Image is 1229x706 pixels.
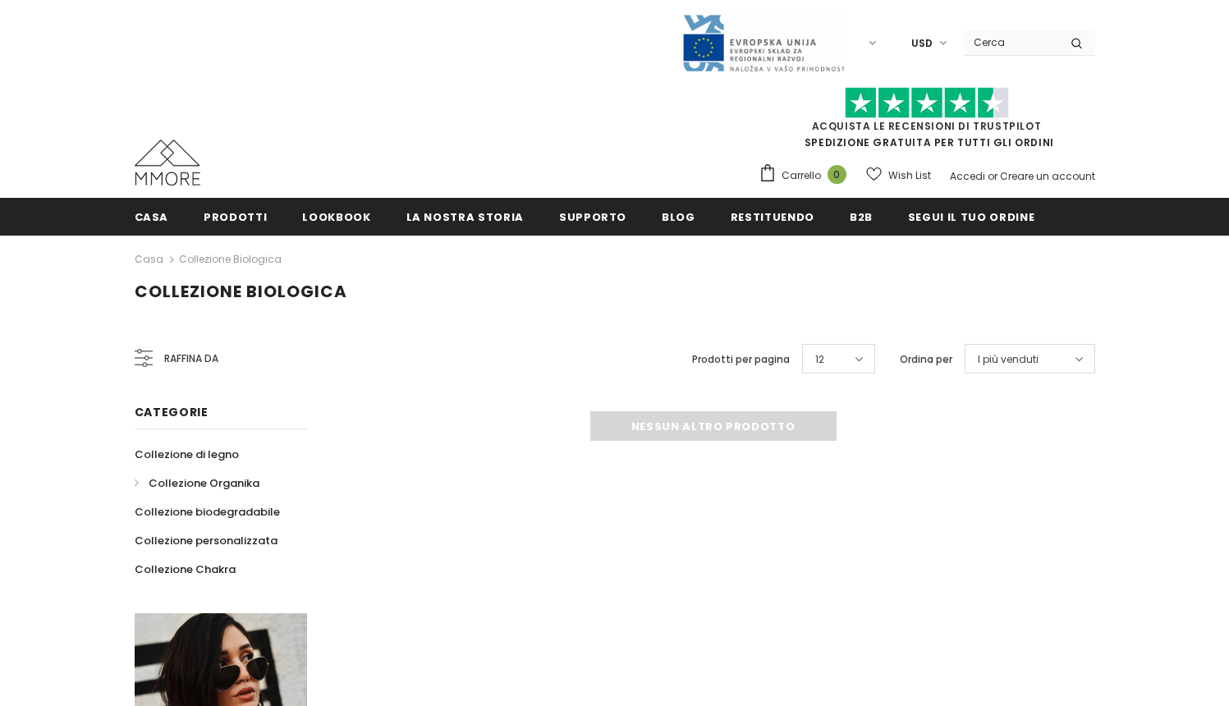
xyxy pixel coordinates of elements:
[302,198,370,235] a: Lookbook
[731,198,814,235] a: Restituendo
[135,497,280,526] a: Collezione biodegradabile
[135,504,280,520] span: Collezione biodegradabile
[911,35,933,52] span: USD
[900,351,952,368] label: Ordina per
[782,167,821,184] span: Carrello
[828,165,846,184] span: 0
[135,526,277,555] a: Collezione personalizzata
[135,404,209,420] span: Categorie
[559,198,626,235] a: supporto
[204,198,267,235] a: Prodotti
[692,351,790,368] label: Prodotti per pagina
[681,13,846,73] img: Javni Razpis
[759,163,855,188] a: Carrello 0
[662,198,695,235] a: Blog
[815,351,824,368] span: 12
[850,209,873,225] span: B2B
[135,250,163,269] a: Casa
[135,562,236,577] span: Collezione Chakra
[988,169,997,183] span: or
[302,209,370,225] span: Lookbook
[135,447,239,462] span: Collezione di legno
[850,198,873,235] a: B2B
[204,209,267,225] span: Prodotti
[135,280,347,303] span: Collezione biologica
[812,119,1042,133] a: Acquista le recensioni di TrustPilot
[135,209,169,225] span: Casa
[759,94,1095,149] span: SPEDIZIONE GRATUITA PER TUTTI GLI ORDINI
[908,198,1034,235] a: Segui il tuo ordine
[179,252,282,266] a: Collezione biologica
[964,30,1058,54] input: Search Site
[978,351,1039,368] span: I più venduti
[135,555,236,584] a: Collezione Chakra
[149,475,259,491] span: Collezione Organika
[888,167,931,184] span: Wish List
[135,533,277,548] span: Collezione personalizzata
[866,161,931,190] a: Wish List
[559,209,626,225] span: supporto
[731,209,814,225] span: Restituendo
[681,35,846,49] a: Javni Razpis
[164,350,218,368] span: Raffina da
[662,209,695,225] span: Blog
[1000,169,1095,183] a: Creare un account
[845,87,1009,119] img: Fidati di Pilot Stars
[406,198,524,235] a: La nostra storia
[135,469,259,497] a: Collezione Organika
[908,209,1034,225] span: Segui il tuo ordine
[135,140,200,186] img: Casi MMORE
[135,440,239,469] a: Collezione di legno
[135,198,169,235] a: Casa
[950,169,985,183] a: Accedi
[406,209,524,225] span: La nostra storia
